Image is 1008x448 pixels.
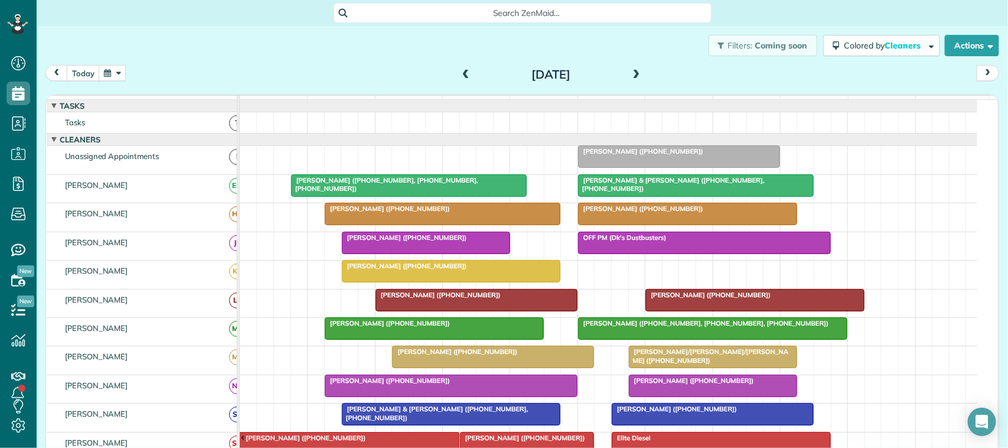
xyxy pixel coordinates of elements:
[291,176,478,193] span: [PERSON_NAME] ([PHONE_NUMBER], [PHONE_NUMBER], [PHONE_NUMBER])
[17,265,34,277] span: New
[229,378,245,394] span: NN
[229,206,245,222] span: HC
[578,204,704,213] span: [PERSON_NAME] ([PHONE_NUMBER])
[229,264,245,280] span: KB
[67,65,100,81] button: today
[611,405,738,413] span: [PERSON_NAME] ([PHONE_NUMBER])
[375,291,501,299] span: [PERSON_NAME] ([PHONE_NUMBER])
[844,40,925,51] span: Colored by
[977,65,999,81] button: next
[945,35,999,56] button: Actions
[240,434,366,442] span: [PERSON_NAME] ([PHONE_NUMBER])
[229,149,245,165] span: !
[63,295,131,304] span: [PERSON_NAME]
[63,352,131,361] span: [PERSON_NAME]
[628,376,755,385] span: [PERSON_NAME] ([PHONE_NUMBER])
[229,115,245,131] span: T
[611,434,651,442] span: Elite Diesel
[578,233,667,242] span: OFF PM (Dk's Dustbusters)
[63,151,161,161] span: Unassigned Appointments
[968,408,996,436] div: Open Intercom Messenger
[645,98,666,108] span: 1pm
[63,209,131,218] span: [PERSON_NAME]
[63,118,87,127] span: Tasks
[341,262,468,270] span: [PERSON_NAME] ([PHONE_NUMBER])
[728,40,753,51] span: Filters:
[376,98,397,108] span: 9am
[229,321,245,337] span: MT
[341,233,468,242] span: [PERSON_NAME] ([PHONE_NUMBER])
[17,296,34,307] span: New
[578,98,604,108] span: 12pm
[645,291,771,299] span: [PERSON_NAME] ([PHONE_NUMBER])
[229,349,245,365] span: MB
[755,40,808,51] span: Coming soon
[229,235,245,251] span: JB
[63,180,131,190] span: [PERSON_NAME]
[628,348,789,364] span: [PERSON_NAME]/[PERSON_NAME]/[PERSON_NAME] ([PHONE_NUMBER])
[477,68,625,81] h2: [DATE]
[63,438,131,447] span: [PERSON_NAME]
[324,319,451,327] span: [PERSON_NAME] ([PHONE_NUMBER])
[45,65,68,81] button: prev
[916,98,937,108] span: 5pm
[324,376,451,385] span: [PERSON_NAME] ([PHONE_NUMBER])
[578,176,765,193] span: [PERSON_NAME] & [PERSON_NAME] ([PHONE_NUMBER], [PHONE_NUMBER])
[229,407,245,423] span: SB
[229,178,245,194] span: EM
[510,98,537,108] span: 11am
[63,266,131,275] span: [PERSON_NAME]
[229,293,245,309] span: LF
[443,98,469,108] span: 10am
[57,101,87,111] span: Tasks
[713,98,734,108] span: 2pm
[63,238,131,247] span: [PERSON_NAME]
[781,98,801,108] span: 3pm
[885,40,922,51] span: Cleaners
[63,409,131,418] span: [PERSON_NAME]
[341,405,529,421] span: [PERSON_NAME] & [PERSON_NAME] ([PHONE_NUMBER], [PHONE_NUMBER])
[578,319,829,327] span: [PERSON_NAME] ([PHONE_NUMBER], [PHONE_NUMBER], [PHONE_NUMBER])
[240,98,262,108] span: 7am
[392,348,518,356] span: [PERSON_NAME] ([PHONE_NUMBER])
[849,98,869,108] span: 4pm
[324,204,451,213] span: [PERSON_NAME] ([PHONE_NUMBER])
[63,381,131,390] span: [PERSON_NAME]
[308,98,330,108] span: 8am
[578,147,704,155] span: [PERSON_NAME] ([PHONE_NUMBER])
[459,434,586,442] span: [PERSON_NAME] ([PHONE_NUMBER])
[57,135,103,144] span: Cleaners
[63,323,131,333] span: [PERSON_NAME]
[823,35,940,56] button: Colored byCleaners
